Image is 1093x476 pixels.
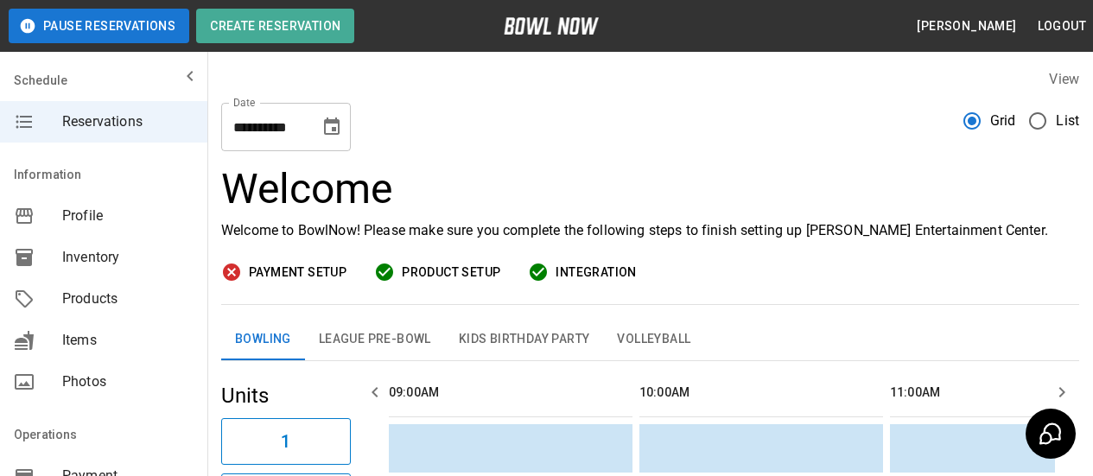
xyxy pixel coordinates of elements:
[402,262,500,283] span: Product Setup
[445,319,604,360] button: Kids Birthday Party
[556,262,636,283] span: Integration
[221,319,305,360] button: Bowling
[62,247,194,268] span: Inventory
[1056,111,1079,131] span: List
[221,165,1079,213] h3: Welcome
[389,368,632,417] th: 09:00AM
[249,262,346,283] span: Payment Setup
[1031,10,1093,42] button: Logout
[1049,71,1079,87] label: View
[990,111,1016,131] span: Grid
[603,319,704,360] button: Volleyball
[62,289,194,309] span: Products
[62,206,194,226] span: Profile
[62,111,194,132] span: Reservations
[639,368,883,417] th: 10:00AM
[196,9,354,43] button: Create Reservation
[221,319,1079,360] div: inventory tabs
[305,319,445,360] button: League Pre-Bowl
[62,371,194,392] span: Photos
[221,220,1079,241] p: Welcome to BowlNow! Please make sure you complete the following steps to finish setting up [PERSO...
[315,110,349,144] button: Choose date, selected date is Oct 22, 2025
[910,10,1023,42] button: [PERSON_NAME]
[281,428,290,455] h6: 1
[9,9,189,43] button: Pause Reservations
[62,330,194,351] span: Items
[221,382,351,409] h5: Units
[221,418,351,465] button: 1
[504,17,599,35] img: logo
